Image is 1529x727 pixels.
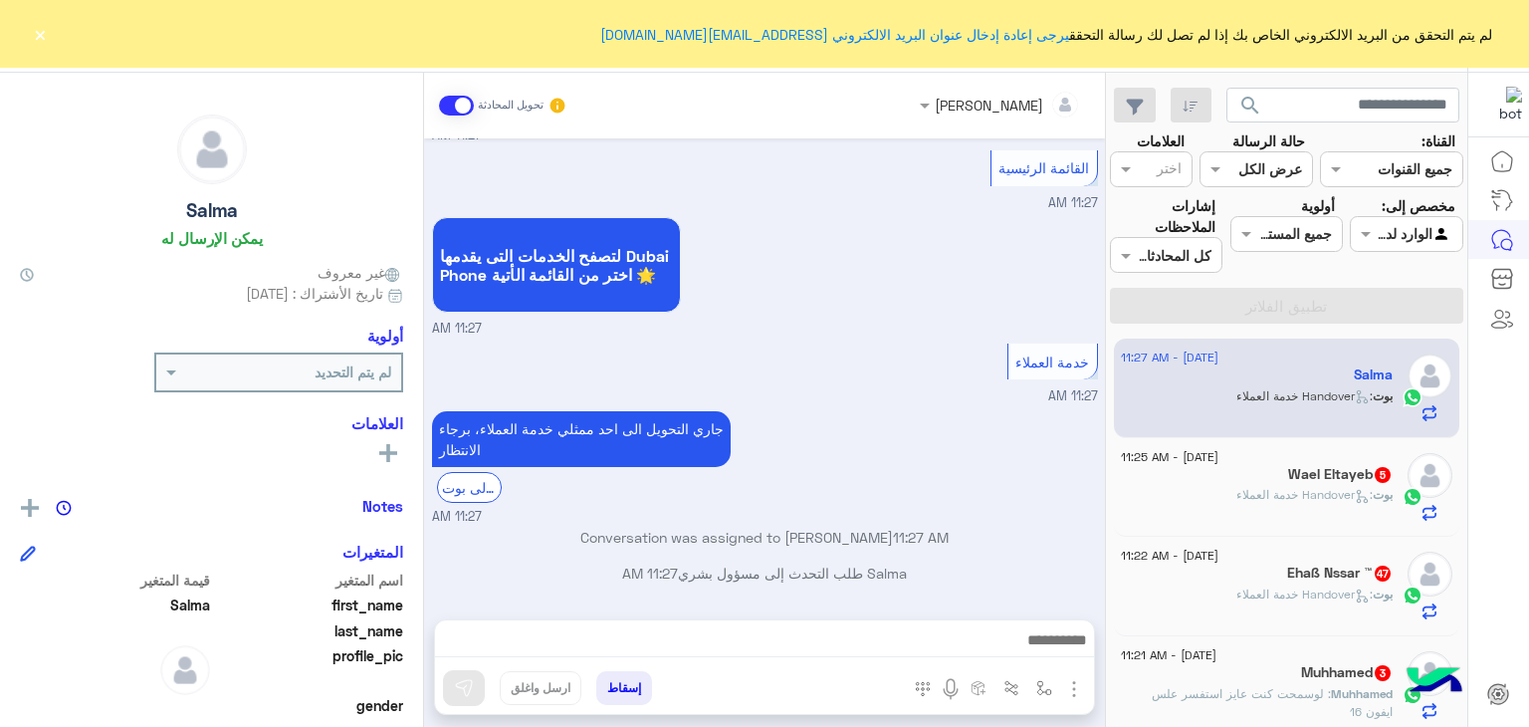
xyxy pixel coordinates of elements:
button: create order [963,671,995,704]
img: defaultAdmin.png [1408,552,1452,597]
span: 11:27 AM [1048,388,1098,403]
h5: Salma [186,199,238,222]
h6: المتغيرات [342,543,403,561]
span: تاريخ الأشتراك : [DATE] [246,283,383,304]
h6: Notes [362,497,403,515]
span: 47 [1375,566,1391,582]
span: 3 [1375,665,1391,681]
button: ارسل واغلق [500,671,581,705]
span: بوت [1373,487,1393,502]
img: defaultAdmin.png [1408,453,1452,498]
label: أولوية [1301,195,1335,216]
button: تطبيق الفلاتر [1110,288,1463,324]
img: WhatsApp [1403,586,1422,606]
span: [DATE] - 11:22 AM [1121,547,1218,565]
span: null [20,695,210,716]
span: Salma [20,595,210,615]
h5: Wael Eltayeb [1288,466,1393,483]
span: Muhhamed [1331,686,1393,701]
span: القائمة الرئيسية [998,159,1089,176]
button: × [30,24,50,44]
img: send message [454,678,474,698]
img: defaultAdmin.png [160,645,210,695]
h6: أولوية [367,327,403,345]
img: create order [971,680,986,696]
span: : Handover خدمة العملاء [1236,388,1373,403]
span: 11:27 AM [432,508,482,527]
span: لتصفح الخدمات التى يقدمها Dubai Phone اختر من القائمة الأتية 🌟 [440,246,673,284]
span: 5 [1375,467,1391,483]
span: بوت [1373,587,1393,602]
p: Salma طلب التحدث إلى مسؤول بشري [432,563,1098,584]
span: غير معروف [318,262,403,283]
img: send attachment [1062,677,1086,701]
button: select flow [1028,671,1061,704]
img: make a call [915,681,931,697]
img: Trigger scenario [1003,680,1019,696]
img: add [21,499,39,517]
h5: Muhhamed [1301,664,1393,681]
span: first_name [214,595,404,615]
h5: Ehaß Nssar ™ [1287,565,1393,582]
span: [DATE] - 11:21 AM [1121,646,1216,664]
label: مخصص إلى: [1382,195,1455,216]
div: اختر [1157,157,1185,183]
label: حالة الرسالة [1232,130,1305,151]
span: profile_pic [214,645,404,691]
span: خدمة العملاء [1015,354,1089,370]
span: gender [214,695,404,716]
span: last_name [214,620,404,641]
span: : Handover خدمة العملاء [1236,587,1373,602]
h6: العلامات [20,414,403,432]
img: defaultAdmin.png [178,116,246,183]
span: : Handover خدمة العملاء [1236,487,1373,502]
h6: يمكن الإرسال له [161,229,263,247]
span: [DATE] - 11:25 AM [1121,448,1218,466]
img: WhatsApp [1403,487,1422,507]
span: 11:27 AM [893,529,949,546]
h5: Salma [1354,366,1393,383]
span: قيمة المتغير [20,570,210,591]
p: 23/8/2025, 11:27 AM [432,411,731,467]
span: 11:27 AM [622,565,678,582]
a: يرجى إعادة إدخال عنوان البريد الالكتروني [EMAIL_ADDRESS][DOMAIN_NAME] [600,26,1069,43]
img: send voice note [939,677,963,701]
img: hulul-logo.png [1400,647,1469,717]
p: Conversation was assigned to [PERSON_NAME] [432,527,1098,548]
button: إسقاط [596,671,652,705]
span: [DATE] - 11:27 AM [1121,349,1218,366]
span: 11:27 AM [1048,195,1098,210]
img: select flow [1036,680,1052,696]
img: defaultAdmin.png [1408,354,1452,398]
img: notes [56,500,72,516]
span: search [1238,94,1262,118]
button: Trigger scenario [995,671,1028,704]
div: الرجوع الى بوت [437,472,502,503]
span: بوت [1373,388,1393,403]
label: إشارات الملاحظات [1110,195,1215,238]
span: 11:27 AM [432,320,482,339]
label: القناة: [1421,130,1455,151]
label: العلامات [1137,130,1185,151]
span: لم يتم التحقق من البريد الالكتروني الخاص بك إذا لم تصل لك رسالة التحقق [600,24,1492,45]
img: 1403182699927242 [1486,87,1522,122]
small: تحويل المحادثة [478,98,544,114]
img: WhatsApp [1403,387,1422,407]
span: اسم المتغير [214,570,404,591]
button: search [1226,88,1275,130]
span: لوسمحت كنت عايز استفسر علس ايفون 16 [1152,686,1393,719]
